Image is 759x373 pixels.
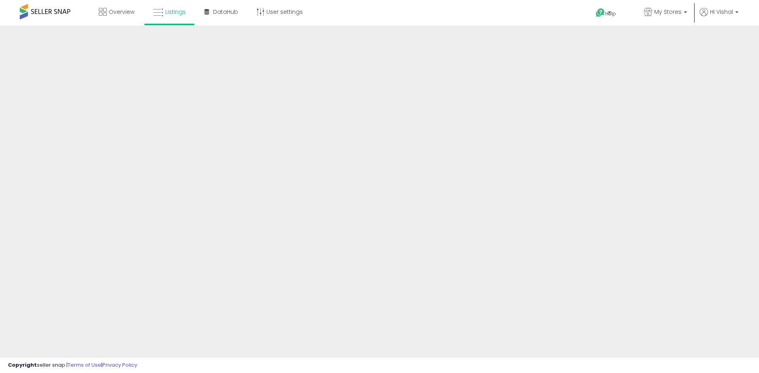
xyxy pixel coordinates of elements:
span: Listings [165,8,186,16]
span: My Stores [654,8,682,16]
i: Get Help [595,8,605,18]
span: Overview [109,8,134,16]
a: Help [589,2,631,26]
span: DataHub [213,8,238,16]
a: Hi Vishal [700,8,738,26]
span: Hi Vishal [710,8,733,16]
span: Help [605,10,616,17]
